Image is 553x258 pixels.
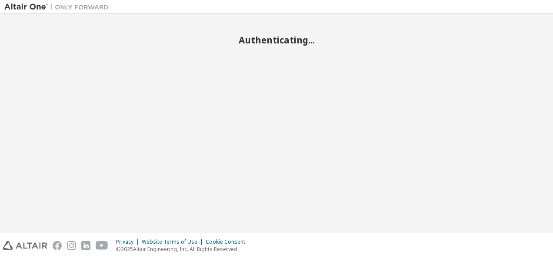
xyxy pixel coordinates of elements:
img: linkedin.svg [81,241,90,250]
h2: Authenticating... [4,34,549,46]
div: Cookie Consent [206,238,250,245]
div: Website Terms of Use [142,238,206,245]
img: Altair One [4,3,113,11]
img: youtube.svg [96,241,108,250]
img: instagram.svg [67,241,76,250]
p: © 2025 Altair Engineering, Inc. All Rights Reserved. [116,245,250,253]
img: facebook.svg [53,241,62,250]
div: Privacy [116,238,142,245]
img: altair_logo.svg [3,241,47,250]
